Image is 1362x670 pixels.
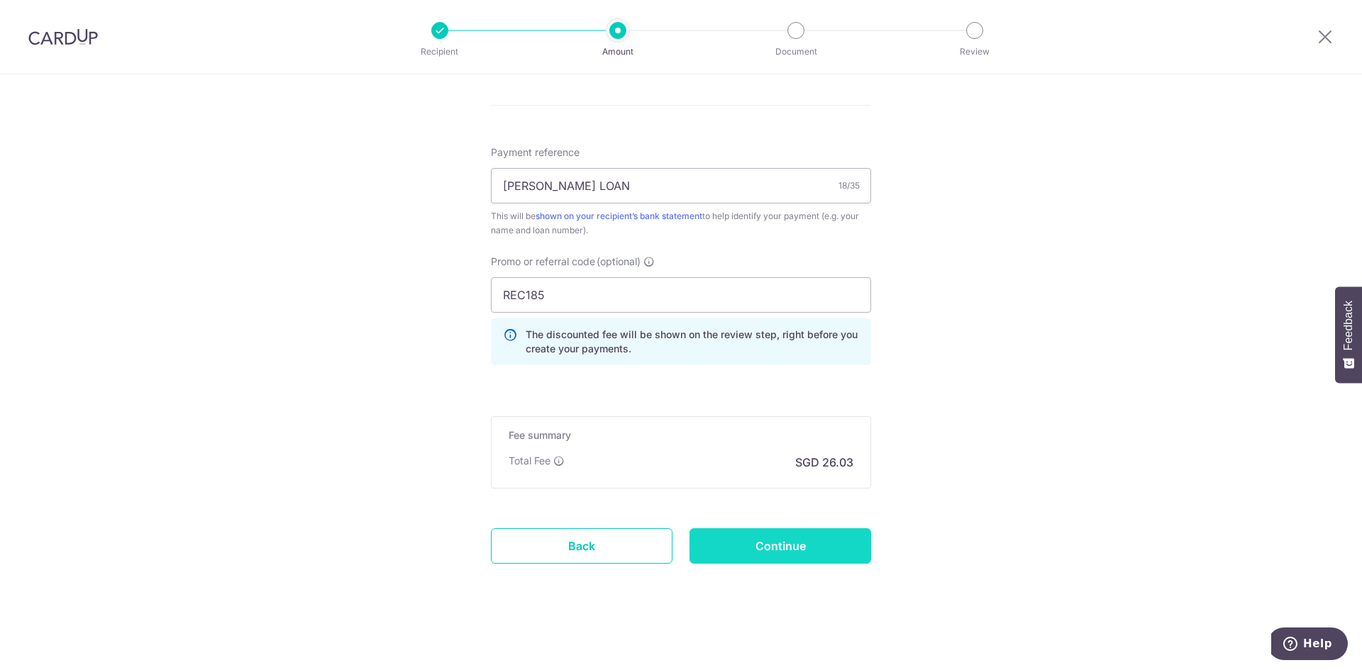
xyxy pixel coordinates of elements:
[536,211,702,221] a: shown on your recipient’s bank statement
[1335,286,1362,383] button: Feedback - Show survey
[795,454,853,471] p: SGD 26.03
[690,528,871,564] input: Continue
[491,145,580,160] span: Payment reference
[491,528,672,564] a: Back
[387,45,492,59] p: Recipient
[1342,301,1355,350] span: Feedback
[526,328,859,356] p: The discounted fee will be shown on the review step, right before you create your payments.
[565,45,670,59] p: Amount
[28,28,98,45] img: CardUp
[743,45,848,59] p: Document
[597,255,641,269] span: (optional)
[922,45,1027,59] p: Review
[838,179,860,193] div: 18/35
[509,428,853,442] h5: Fee summary
[509,454,550,468] p: Total Fee
[491,209,871,238] div: This will be to help identify your payment (e.g. your name and loan number).
[491,255,595,269] span: Promo or referral code
[1271,627,1348,663] iframe: Opens a widget where you can find more information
